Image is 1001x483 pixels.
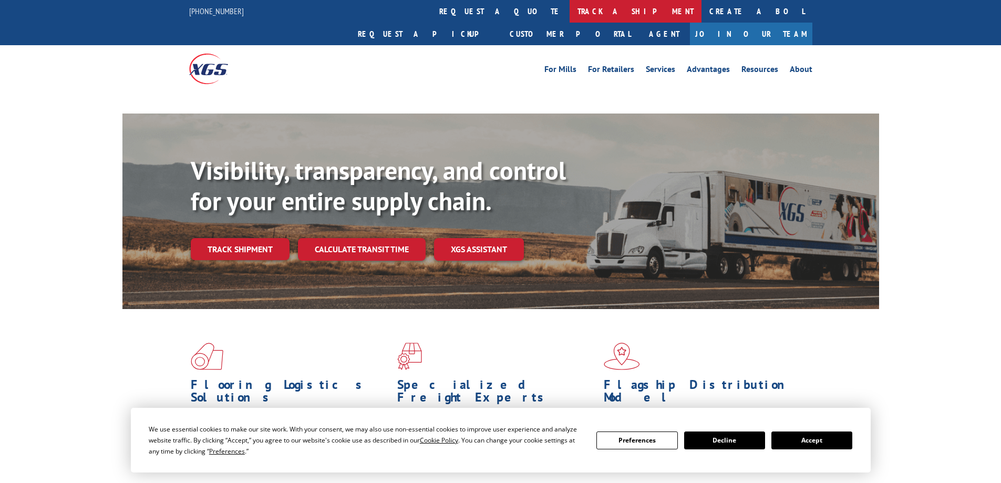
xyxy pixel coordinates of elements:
[191,238,290,260] a: Track shipment
[690,23,812,45] a: Join Our Team
[790,65,812,77] a: About
[131,408,871,472] div: Cookie Consent Prompt
[596,431,677,449] button: Preferences
[149,424,584,457] div: We use essential cookies to make our site work. With your consent, we may also use non-essential ...
[298,238,426,261] a: Calculate transit time
[684,431,765,449] button: Decline
[189,6,244,16] a: [PHONE_NUMBER]
[397,378,596,409] h1: Specialized Freight Experts
[588,65,634,77] a: For Retailers
[397,343,422,370] img: xgs-icon-focused-on-flooring-red
[741,65,778,77] a: Resources
[687,65,730,77] a: Advantages
[646,65,675,77] a: Services
[502,23,638,45] a: Customer Portal
[544,65,576,77] a: For Mills
[434,238,524,261] a: XGS ASSISTANT
[420,436,458,445] span: Cookie Policy
[191,154,566,217] b: Visibility, transparency, and control for your entire supply chain.
[209,447,245,456] span: Preferences
[604,378,802,409] h1: Flagship Distribution Model
[191,378,389,409] h1: Flooring Logistics Solutions
[191,343,223,370] img: xgs-icon-total-supply-chain-intelligence-red
[771,431,852,449] button: Accept
[350,23,502,45] a: Request a pickup
[638,23,690,45] a: Agent
[604,343,640,370] img: xgs-icon-flagship-distribution-model-red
